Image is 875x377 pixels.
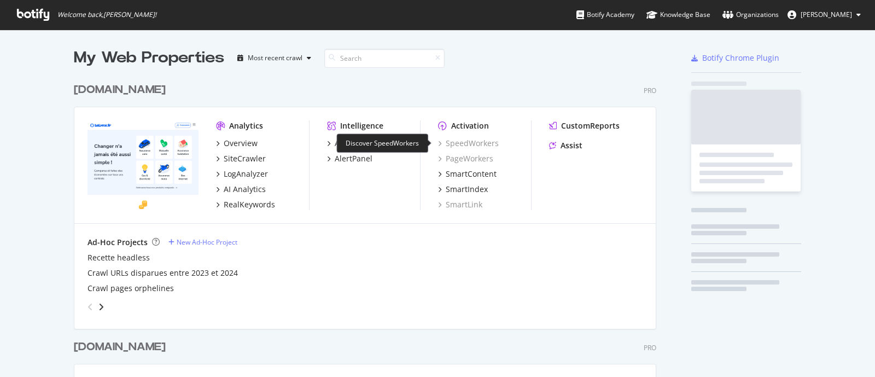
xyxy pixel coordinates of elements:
a: [DOMAIN_NAME] [74,82,170,98]
a: PageWorkers [438,153,493,164]
a: RealKeywords [216,199,275,210]
a: Crawl URLs disparues entre 2023 et 2024 [87,268,238,279]
a: Botify Chrome Plugin [691,53,779,63]
div: SiteCrawler [224,153,266,164]
div: Pro [644,86,656,95]
div: CustomReports [561,120,620,131]
a: New Ad-Hoc Project [168,237,237,247]
div: Intelligence [340,120,383,131]
a: AlertPanel [327,153,372,164]
img: lelynx.fr [87,120,199,209]
input: Search [324,49,445,68]
button: [PERSON_NAME] [779,6,870,24]
a: Overview [216,138,258,149]
div: Knowledge Base [646,9,710,20]
span: Caterina Martini [801,10,852,19]
div: Overview [224,138,258,149]
a: Assist [549,140,582,151]
a: Crawl pages orphelines [87,283,174,294]
div: Activation [451,120,489,131]
div: [DOMAIN_NAME] [74,82,166,98]
a: LogAnalyzer [216,169,268,179]
div: angle-right [97,301,105,312]
div: ActionBoard [335,138,380,149]
a: SiteCrawler [216,153,266,164]
div: Analytics [229,120,263,131]
div: Ad-Hoc Projects [87,237,148,248]
div: SmartIndex [446,184,488,195]
div: Most recent crawl [248,55,302,61]
div: Organizations [722,9,779,20]
a: AI Analytics [216,184,266,195]
span: Welcome back, [PERSON_NAME] ! [57,10,156,19]
a: SpeedWorkers [438,138,499,149]
div: RealKeywords [224,199,275,210]
div: New Ad-Hoc Project [177,237,237,247]
div: Assist [561,140,582,151]
div: Botify Academy [576,9,634,20]
div: My Web Properties [74,47,224,69]
a: SmartIndex [438,184,488,195]
div: AlertPanel [335,153,372,164]
div: Pro [644,343,656,352]
div: SmartContent [446,169,497,179]
div: Discover SpeedWorkers [336,134,428,153]
a: SmartContent [438,169,497,179]
a: Recette headless [87,252,150,263]
div: Botify Chrome Plugin [702,53,779,63]
button: Most recent crawl [233,49,316,67]
div: angle-left [83,298,97,316]
a: SmartLink [438,199,482,210]
a: [DOMAIN_NAME] [74,339,170,355]
div: [DOMAIN_NAME] [74,339,166,355]
div: LogAnalyzer [224,169,268,179]
div: AI Analytics [224,184,266,195]
a: ActionBoard [327,138,380,149]
a: CustomReports [549,120,620,131]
